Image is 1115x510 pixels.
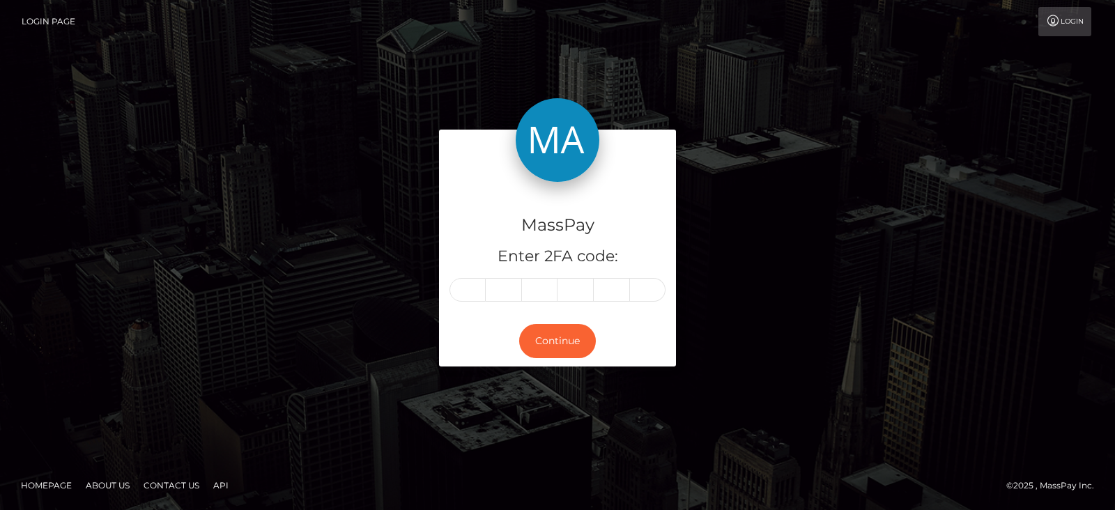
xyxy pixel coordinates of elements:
[138,474,205,496] a: Contact Us
[208,474,234,496] a: API
[80,474,135,496] a: About Us
[22,7,75,36] a: Login Page
[449,246,666,268] h5: Enter 2FA code:
[449,213,666,238] h4: MassPay
[15,474,77,496] a: Homepage
[1006,478,1105,493] div: © 2025 , MassPay Inc.
[519,324,596,358] button: Continue
[516,98,599,182] img: MassPay
[1038,7,1091,36] a: Login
